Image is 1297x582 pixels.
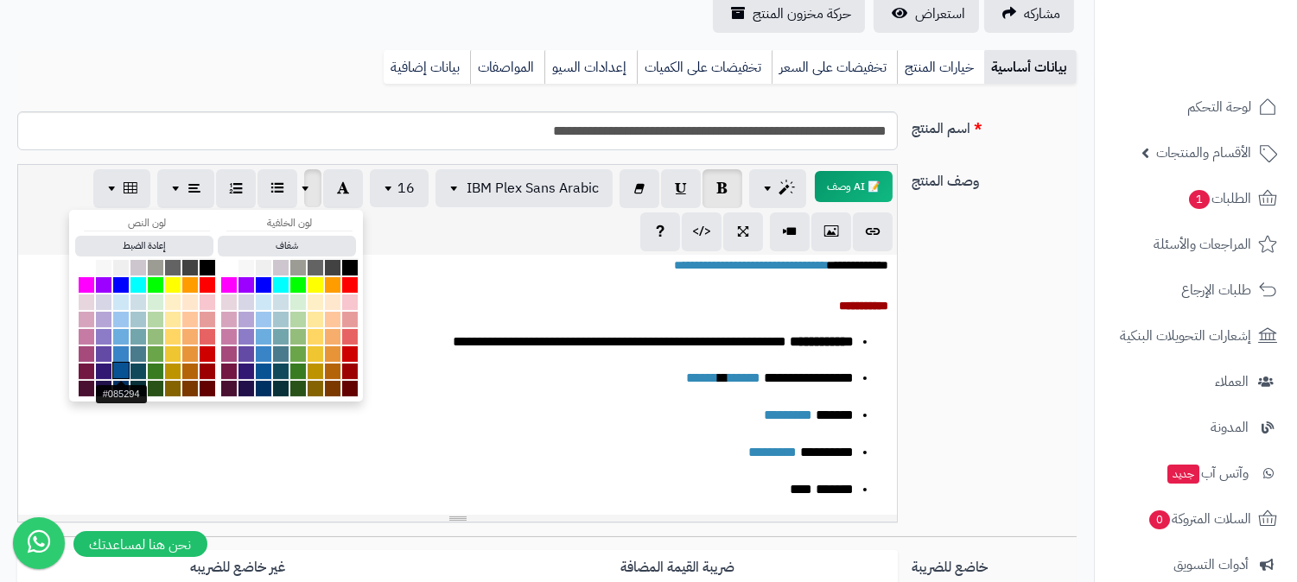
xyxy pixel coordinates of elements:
[1149,510,1170,529] span: 0
[1173,553,1249,577] span: أدوات التسويق
[1187,95,1251,119] span: لوحة التحكم
[897,50,984,85] a: خيارات المنتج
[470,50,544,85] a: المواصفات
[75,236,213,256] button: إعادة الضبط
[1167,465,1199,484] span: جديد
[1105,315,1287,357] a: إشعارات التحويلات البنكية
[1189,190,1210,209] span: 1
[1105,498,1287,540] a: السلات المتروكة0
[226,216,353,231] div: لون الخلفية
[84,216,210,231] div: لون النص
[384,50,470,85] a: بيانات إضافية
[753,3,851,24] span: حركة مخزون المنتج
[1166,461,1249,485] span: وآتس آب
[1024,3,1060,24] span: مشاركه
[637,50,772,85] a: تخفيضات على الكميات
[1187,187,1251,211] span: الطلبات
[815,171,893,202] button: 📝 AI وصف
[915,3,965,24] span: استعراض
[218,236,356,256] button: شفاف
[1105,269,1287,311] a: طلبات الإرجاع
[1105,178,1287,219] a: الطلبات1
[1148,507,1251,531] span: السلات المتروكة
[905,550,1084,578] label: خاضع للضريبة
[1105,452,1287,494] a: وآتس آبجديد
[1211,415,1249,440] span: المدونة
[370,169,429,207] button: 16
[436,169,613,207] button: IBM Plex Sans Arabic
[96,385,147,404] div: #085294
[1154,232,1251,256] span: المراجعات والأسئلة
[905,111,1084,139] label: اسم المنتج
[1215,370,1249,394] span: العملاء
[1120,324,1251,348] span: إشعارات التحويلات البنكية
[984,50,1077,85] a: بيانات أساسية
[1179,48,1281,85] img: logo-2.png
[772,50,897,85] a: تخفيضات على السعر
[905,164,1084,192] label: وصف المنتج
[1105,86,1287,128] a: لوحة التحكم
[467,178,599,199] span: IBM Plex Sans Arabic
[544,50,637,85] a: إعدادات السيو
[1105,361,1287,402] a: العملاء
[1105,407,1287,448] a: المدونة
[1181,278,1251,302] span: طلبات الإرجاع
[1156,141,1251,165] span: الأقسام والمنتجات
[397,178,415,199] span: 16
[1105,224,1287,265] a: المراجعات والأسئلة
